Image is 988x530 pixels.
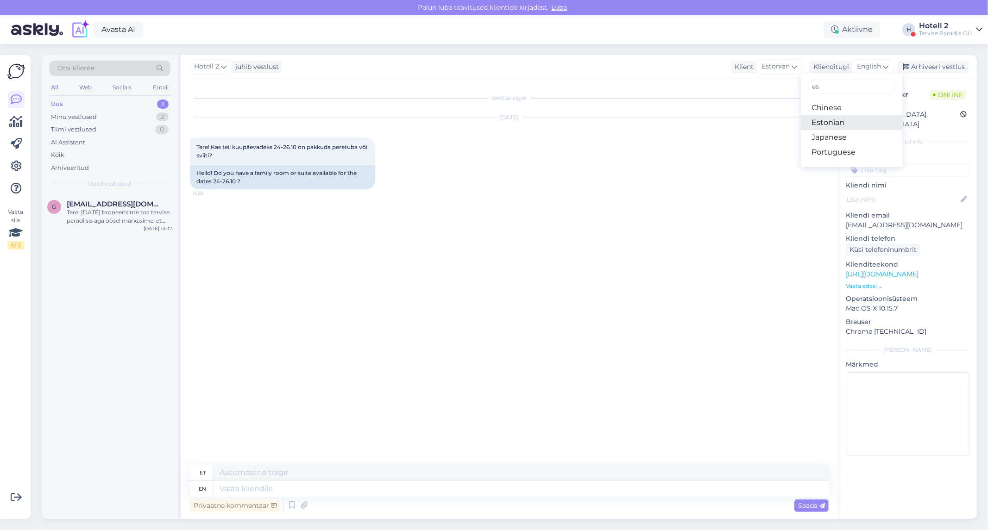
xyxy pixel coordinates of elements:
div: en [199,481,207,497]
a: [URL][DOMAIN_NAME] [846,270,919,278]
p: Kliendi telefon [846,234,969,243]
div: 0 [155,125,169,134]
a: Hotell 2Tervise Paradiis OÜ [919,22,982,37]
div: [DATE] 14:37 [144,225,172,232]
div: H [902,23,915,36]
div: Tiimi vestlused [51,125,96,134]
div: Hotell 2 [919,22,972,30]
div: Tervise Paradiis OÜ [919,30,972,37]
span: Otsi kliente [57,63,94,73]
div: Email [151,81,170,94]
div: All [49,81,60,94]
div: AI Assistent [51,138,85,147]
span: 11:29 [193,190,227,197]
div: Vaata siia [7,208,24,249]
div: Web [77,81,94,94]
span: g [52,203,57,210]
p: Kliendi email [846,211,969,220]
p: Märkmed [846,360,969,369]
input: Lisa tag [846,163,969,177]
p: Klienditeekond [846,260,969,269]
div: Vestlus algas [190,94,829,102]
div: 2 [156,112,169,122]
p: Mac OS X 10.15.7 [846,304,969,313]
div: Arhiveeritud [51,163,89,173]
div: Socials [111,81,133,94]
div: Uus [51,100,63,109]
span: Uued vestlused [88,180,132,188]
div: 1 [157,100,169,109]
div: juhib vestlust [232,62,279,72]
div: [DATE] [190,113,829,122]
div: et [200,465,206,480]
a: Portuguese [801,145,903,160]
p: Brauser [846,317,969,327]
a: Avasta AI [94,22,143,37]
span: Saada [798,501,825,510]
span: Hotell 2 [194,62,219,72]
div: Privaatne kommentaar [190,499,280,512]
a: Japanese [801,130,903,145]
div: Hello! Do you have a family room or suite available for the dates 24-26.10 ? [190,165,375,189]
p: Operatsioonisüsteem [846,294,969,304]
div: Tere! [DATE] broneerisime toa tervise paradiisis aga öösel märkasime, et meie broneeritd lai kahe... [67,208,172,225]
p: Chrome [TECHNICAL_ID] [846,327,969,337]
p: Kliendi nimi [846,181,969,190]
p: Vaata edasi ... [846,282,969,290]
img: Askly Logo [7,62,25,80]
div: [PERSON_NAME] [846,346,969,354]
div: Küsi telefoninumbrit [846,243,920,256]
a: Chinese [801,100,903,115]
span: Luba [549,3,570,12]
div: Aktiivne [824,21,880,38]
div: Kõik [51,150,64,160]
span: Estonian [761,62,790,72]
div: Arhiveeri vestlus [897,61,969,73]
p: [EMAIL_ADDRESS][DOMAIN_NAME] [846,220,969,230]
div: Kliendi info [846,137,969,146]
div: Klient [731,62,754,72]
div: [GEOGRAPHIC_DATA], [GEOGRAPHIC_DATA] [849,110,960,129]
input: Lisa nimi [846,194,959,205]
img: explore-ai [70,20,90,39]
span: English [857,62,881,72]
span: Tere! Kas teil kuupäevadeks 24-26.10 on pakkuda peretuba või sviiti? [196,143,369,159]
div: Minu vestlused [51,112,97,122]
div: Klienditugi [810,62,849,72]
p: Kliendi tag'id [846,151,969,161]
a: Estonian [801,115,903,130]
input: Kirjuta, millist tag'i otsid [808,80,895,94]
span: Online [929,90,967,100]
span: gregorroop@gmail.com [67,200,163,208]
div: 0 / 3 [7,241,24,249]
